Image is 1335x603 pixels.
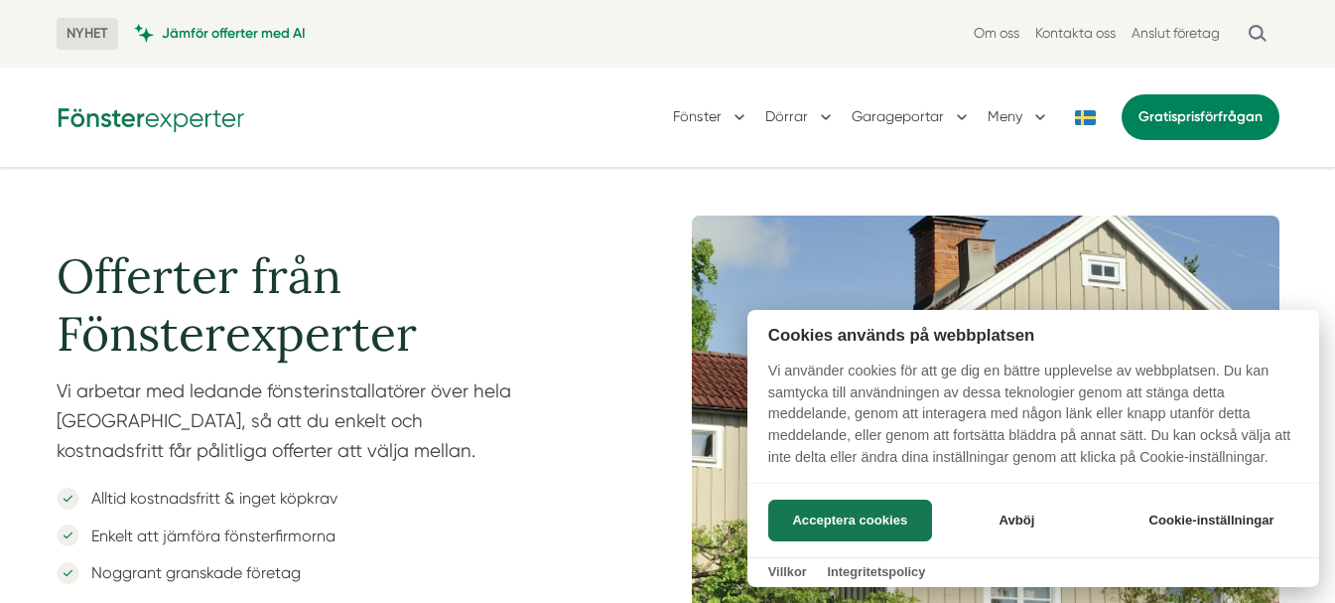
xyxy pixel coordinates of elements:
[768,500,932,541] button: Acceptera cookies
[938,500,1096,541] button: Avböj
[1125,500,1298,541] button: Cookie-inställningar
[768,564,807,579] a: Villkor
[747,361,1319,482] p: Vi använder cookies för att ge dig en bättre upplevelse av webbplatsen. Du kan samtycka till anvä...
[747,326,1319,345] h2: Cookies används på webbplatsen
[827,564,925,579] a: Integritetspolicy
